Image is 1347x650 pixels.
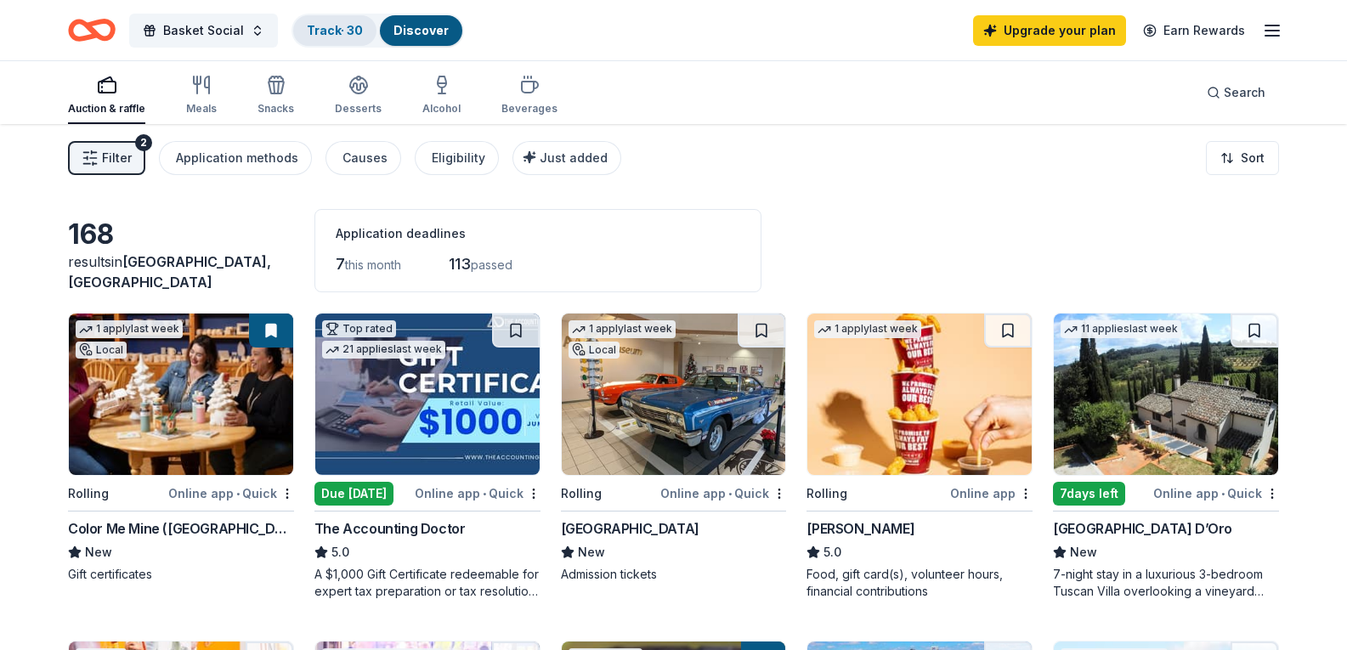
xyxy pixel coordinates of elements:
span: 5.0 [823,542,841,562]
div: 168 [68,218,294,252]
span: Filter [102,148,132,168]
div: 2 [135,134,152,151]
a: Earn Rewards [1133,15,1255,46]
span: • [1221,487,1225,500]
button: Snacks [258,68,294,124]
button: Application methods [159,141,312,175]
a: Home [68,10,116,50]
span: New [1070,542,1097,562]
button: Filter2 [68,141,145,175]
span: [GEOGRAPHIC_DATA], [GEOGRAPHIC_DATA] [68,253,271,291]
a: Image for The Accounting DoctorTop rated21 applieslast weekDue [DATE]Online app•QuickThe Accounti... [314,313,540,600]
div: [GEOGRAPHIC_DATA] D’Oro [1053,518,1232,539]
a: Track· 30 [307,23,363,37]
button: Sort [1206,141,1279,175]
button: Track· 30Discover [291,14,464,48]
a: Upgrade your plan [973,15,1126,46]
span: Search [1224,82,1265,103]
span: 7 [336,255,345,273]
div: Rolling [561,483,602,504]
div: Eligibility [432,148,485,168]
button: Search [1193,76,1279,110]
div: Online app Quick [415,483,540,504]
div: Snacks [258,102,294,116]
div: The Accounting Doctor [314,518,466,539]
span: • [483,487,486,500]
div: 7-night stay in a luxurious 3-bedroom Tuscan Villa overlooking a vineyard and the ancient walled ... [1053,566,1279,600]
a: Image for Villa Sogni D’Oro11 applieslast week7days leftOnline app•Quick[GEOGRAPHIC_DATA] D’OroNe... [1053,313,1279,600]
div: 7 days left [1053,482,1125,506]
div: Online app Quick [1153,483,1279,504]
div: Alcohol [422,102,461,116]
div: Gift certificates [68,566,294,583]
span: New [85,542,112,562]
div: Beverages [501,102,557,116]
div: Online app Quick [660,483,786,504]
div: Rolling [807,483,847,504]
span: • [728,487,732,500]
span: this month [345,257,401,272]
img: Image for Villa Sogni D’Oro [1054,314,1278,475]
div: [GEOGRAPHIC_DATA] [561,518,699,539]
button: Auction & raffle [68,68,145,124]
div: Meals [186,102,217,116]
div: Due [DATE] [314,482,393,506]
button: Eligibility [415,141,499,175]
div: 1 apply last week [76,320,183,338]
a: Image for Color Me Mine (Lehigh Valley)1 applylast weekLocalRollingOnline app•QuickColor Me Mine ... [68,313,294,583]
span: 113 [449,255,471,273]
div: Online app Quick [168,483,294,504]
span: • [236,487,240,500]
img: Image for Color Me Mine (Lehigh Valley) [69,314,293,475]
button: Just added [512,141,621,175]
div: Top rated [322,320,396,337]
span: Just added [540,150,608,165]
span: Basket Social [163,20,244,41]
button: Causes [325,141,401,175]
div: 1 apply last week [814,320,921,338]
button: Alcohol [422,68,461,124]
div: Rolling [68,483,109,504]
span: New [578,542,605,562]
button: Meals [186,68,217,124]
div: Application deadlines [336,223,740,244]
img: Image for AACA Museum [562,314,786,475]
div: Local [569,342,620,359]
div: Causes [342,148,388,168]
span: Sort [1241,148,1265,168]
button: Beverages [501,68,557,124]
div: 11 applies last week [1061,320,1181,338]
div: Color Me Mine ([GEOGRAPHIC_DATA]) [68,518,294,539]
a: Discover [393,23,449,37]
div: Food, gift card(s), volunteer hours, financial contributions [807,566,1033,600]
div: Online app [950,483,1033,504]
div: Admission tickets [561,566,787,583]
div: Application methods [176,148,298,168]
button: Desserts [335,68,382,124]
span: passed [471,257,512,272]
img: Image for The Accounting Doctor [315,314,540,475]
img: Image for Sheetz [807,314,1032,475]
div: Local [76,342,127,359]
div: [PERSON_NAME] [807,518,914,539]
a: Image for Sheetz1 applylast weekRollingOnline app[PERSON_NAME]5.0Food, gift card(s), volunteer ho... [807,313,1033,600]
span: 5.0 [331,542,349,562]
div: Desserts [335,102,382,116]
div: 1 apply last week [569,320,676,338]
span: in [68,253,271,291]
div: results [68,252,294,292]
a: Image for AACA Museum1 applylast weekLocalRollingOnline app•Quick[GEOGRAPHIC_DATA]NewAdmission ti... [561,313,787,583]
div: A $1,000 Gift Certificate redeemable for expert tax preparation or tax resolution services—recipi... [314,566,540,600]
div: Auction & raffle [68,102,145,116]
div: 21 applies last week [322,341,445,359]
button: Basket Social [129,14,278,48]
